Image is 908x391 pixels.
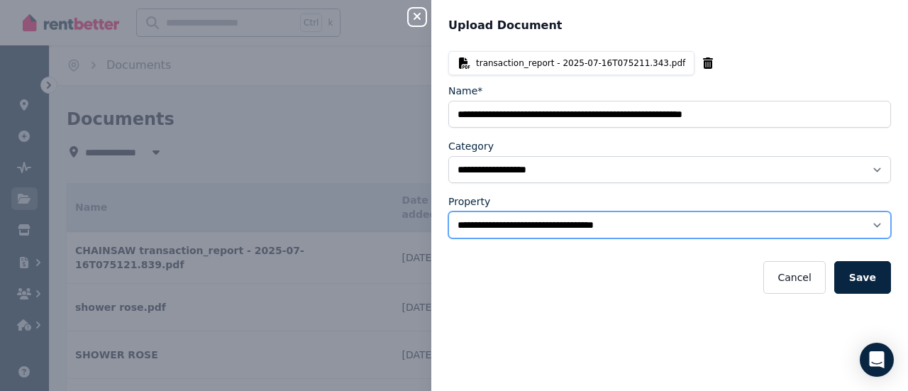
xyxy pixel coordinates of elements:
span: Upload Document [448,17,562,34]
button: Save [834,261,891,294]
button: Cancel [763,261,825,294]
span: transaction_report - 2025-07-16T075211.343.pdf [476,57,685,69]
div: Open Intercom Messenger [860,343,894,377]
label: Name* [448,84,482,98]
label: Property [448,194,490,209]
label: Category [448,139,494,153]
